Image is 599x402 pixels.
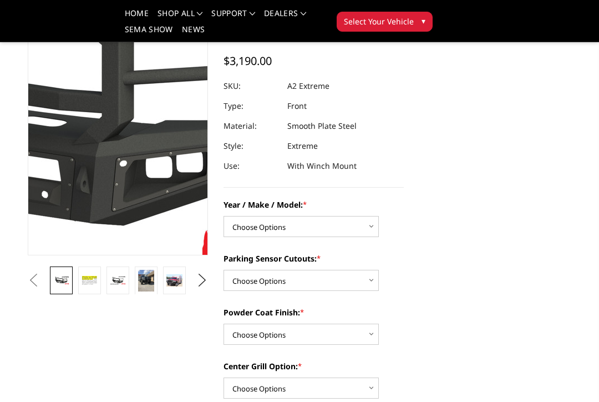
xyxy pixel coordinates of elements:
a: shop all [158,9,202,26]
button: Previous [25,272,42,289]
dd: Extreme [287,136,318,156]
label: Powder Coat Finish: [224,306,404,318]
span: ▾ [422,15,425,27]
img: A2 Series - Extreme Front Bumper (winch mount) [110,276,126,285]
dt: SKU: [224,76,279,96]
dt: Use: [224,156,279,176]
label: Center Grill Option: [224,360,404,372]
dd: Smooth Plate Steel [287,116,357,136]
button: Next [194,272,211,289]
img: A2 Series - Extreme Front Bumper (winch mount) [166,274,182,287]
label: Year / Make / Model: [224,199,404,210]
button: Select Your Vehicle [337,12,433,32]
dd: Front [287,96,307,116]
a: Support [211,9,255,26]
img: A2 Series - Extreme Front Bumper (winch mount) [82,275,98,286]
a: Home [125,9,149,26]
label: Parking Sensor Cutouts: [224,253,404,264]
dt: Type: [224,96,279,116]
img: A2 Series - Extreme Front Bumper (winch mount) [138,270,154,292]
dd: A2 Extreme [287,76,329,96]
span: Select Your Vehicle [344,16,414,27]
a: News [182,26,205,42]
a: SEMA Show [125,26,173,42]
a: Dealers [264,9,306,26]
dt: Style: [224,136,279,156]
dd: With Winch Mount [287,156,357,176]
dt: Material: [224,116,279,136]
span: $3,190.00 [224,53,272,68]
